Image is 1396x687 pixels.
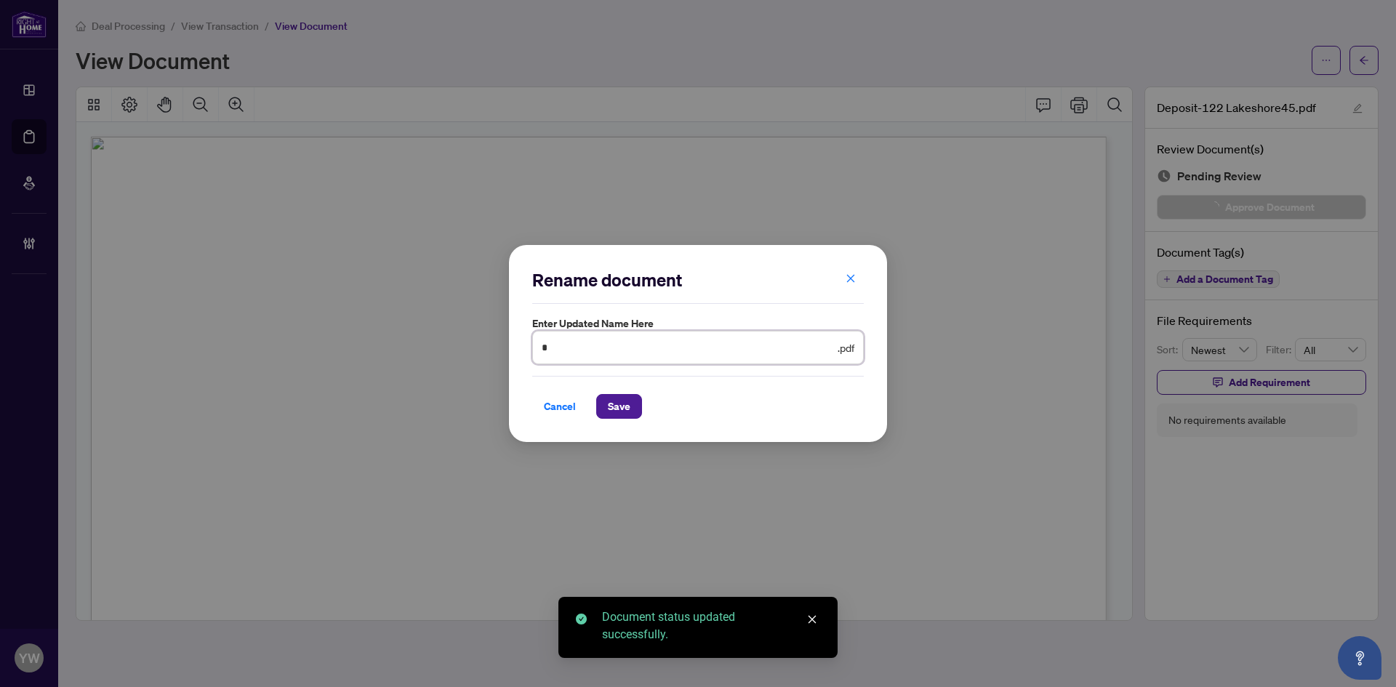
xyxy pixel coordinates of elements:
[804,611,820,627] a: Close
[807,614,817,624] span: close
[608,395,630,418] span: Save
[544,395,576,418] span: Cancel
[532,394,587,419] button: Cancel
[1338,636,1381,680] button: Open asap
[532,316,864,332] label: Enter updated name here
[576,614,587,624] span: check-circle
[602,608,820,643] div: Document status updated successfully.
[596,394,642,419] button: Save
[838,340,854,355] span: .pdf
[532,268,864,292] h2: Rename document
[846,273,856,284] span: close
